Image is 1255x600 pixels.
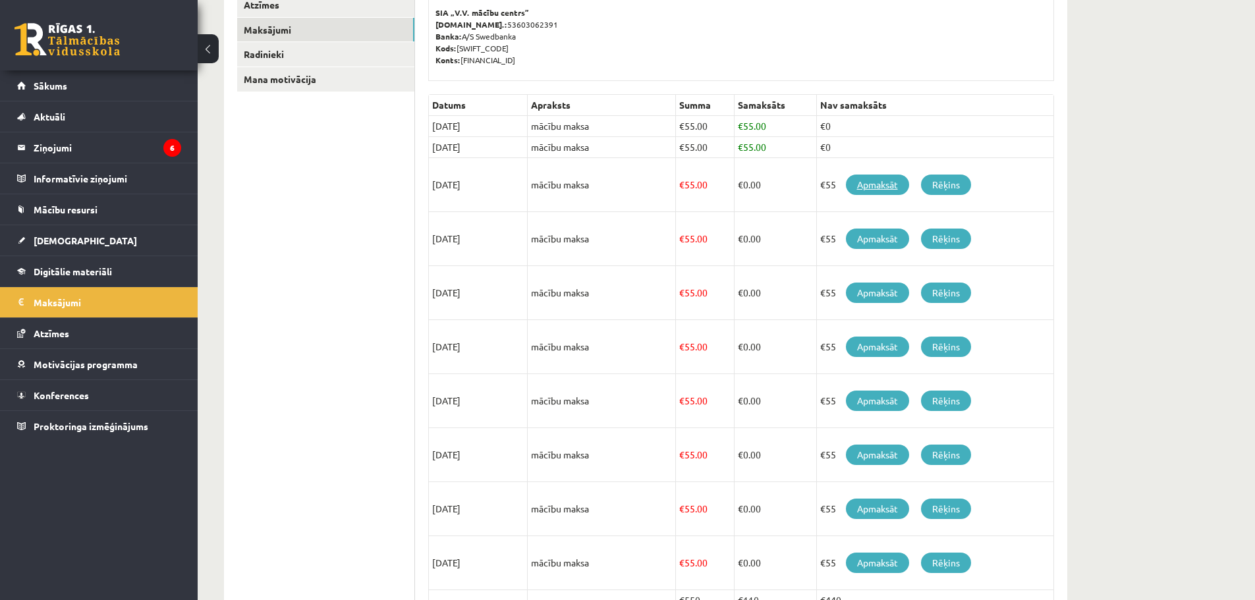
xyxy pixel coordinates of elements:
td: €0 [816,116,1053,137]
span: Atzīmes [34,327,69,339]
td: [DATE] [429,536,528,590]
td: mācību maksa [528,320,676,374]
td: €55 [816,212,1053,266]
td: €55 [816,158,1053,212]
td: 55.00 [676,137,735,158]
th: Samaksāts [734,95,816,116]
span: € [679,449,684,460]
a: Rēķins [921,499,971,519]
a: Rēķins [921,283,971,303]
td: mācību maksa [528,158,676,212]
legend: Ziņojumi [34,132,181,163]
span: € [738,286,743,298]
a: Aktuāli [17,101,181,132]
span: Proktoringa izmēģinājums [34,420,148,432]
td: mācību maksa [528,116,676,137]
a: Proktoringa izmēģinājums [17,411,181,441]
legend: Informatīvie ziņojumi [34,163,181,194]
td: 0.00 [734,374,816,428]
b: Konts: [435,55,460,65]
span: € [738,503,743,514]
span: € [679,557,684,568]
td: €55 [816,536,1053,590]
td: [DATE] [429,212,528,266]
span: € [738,449,743,460]
td: [DATE] [429,137,528,158]
a: Apmaksāt [846,337,909,357]
th: Nav samaksāts [816,95,1053,116]
span: € [679,141,684,153]
a: Rēķins [921,391,971,411]
td: 0.00 [734,320,816,374]
span: Motivācijas programma [34,358,138,370]
a: Mana motivācija [237,67,414,92]
td: 55.00 [676,320,735,374]
span: Digitālie materiāli [34,265,112,277]
span: € [738,141,743,153]
a: Apmaksāt [846,283,909,303]
td: 0.00 [734,266,816,320]
td: 55.00 [676,482,735,536]
td: [DATE] [429,374,528,428]
td: 55.00 [676,428,735,482]
th: Apraksts [528,95,676,116]
td: 0.00 [734,428,816,482]
td: mācību maksa [528,212,676,266]
a: Apmaksāt [846,229,909,249]
span: € [679,503,684,514]
td: 55.00 [676,116,735,137]
span: € [738,178,743,190]
td: mācību maksa [528,266,676,320]
td: mācību maksa [528,428,676,482]
span: Aktuāli [34,111,65,123]
a: Apmaksāt [846,175,909,195]
span: € [738,557,743,568]
a: Mācību resursi [17,194,181,225]
td: 0.00 [734,158,816,212]
a: Radinieki [237,42,414,67]
b: [DOMAIN_NAME].: [435,19,507,30]
a: Rēķins [921,337,971,357]
a: Konferences [17,380,181,410]
span: [DEMOGRAPHIC_DATA] [34,234,137,246]
td: €55 [816,482,1053,536]
td: mācību maksa [528,137,676,158]
td: 55.00 [676,374,735,428]
td: €0 [816,137,1053,158]
td: [DATE] [429,158,528,212]
th: Datums [429,95,528,116]
span: Sākums [34,80,67,92]
td: 55.00 [734,116,816,137]
span: Konferences [34,389,89,401]
a: Maksājumi [17,287,181,317]
td: [DATE] [429,116,528,137]
a: Sākums [17,70,181,101]
td: 0.00 [734,536,816,590]
a: Atzīmes [17,318,181,348]
b: Banka: [435,31,462,41]
td: mācību maksa [528,536,676,590]
td: [DATE] [429,428,528,482]
a: Apmaksāt [846,499,909,519]
span: € [679,286,684,298]
span: € [738,395,743,406]
a: Rēķins [921,175,971,195]
td: €55 [816,374,1053,428]
th: Summa [676,95,735,116]
span: € [738,232,743,244]
span: Mācību resursi [34,204,98,215]
a: Ziņojumi6 [17,132,181,163]
a: Maksājumi [237,18,414,42]
td: 55.00 [676,266,735,320]
td: mācību maksa [528,374,676,428]
span: € [679,395,684,406]
a: Rēķins [921,229,971,249]
td: [DATE] [429,266,528,320]
a: Rīgas 1. Tālmācības vidusskola [14,23,120,56]
a: Rēķins [921,553,971,573]
td: 55.00 [676,536,735,590]
a: Informatīvie ziņojumi [17,163,181,194]
i: 6 [163,139,181,157]
span: € [679,232,684,244]
td: €55 [816,428,1053,482]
